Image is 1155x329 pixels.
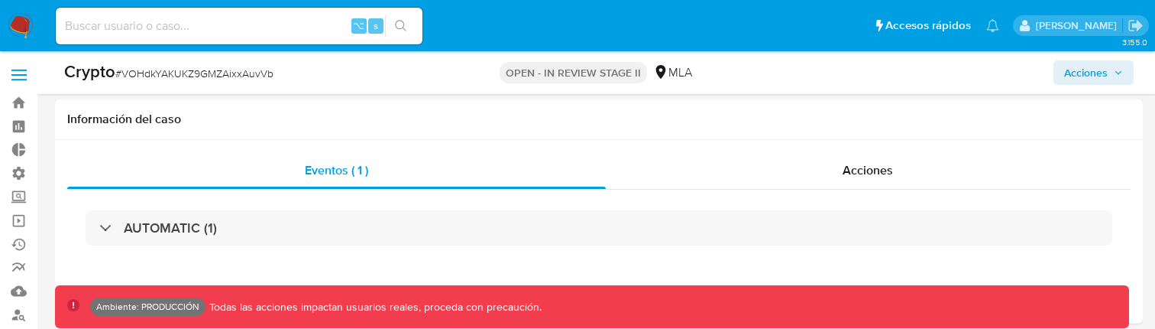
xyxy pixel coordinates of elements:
[986,19,999,32] a: Notificaciones
[115,66,273,81] span: # VOHdkYAKUKZ9GMZAixxAuvVb
[500,62,647,83] p: OPEN - IN REVIEW STAGE II
[86,210,1112,246] div: AUTOMATIC (1)
[1053,60,1134,85] button: Acciones
[96,304,199,310] p: Ambiente: PRODUCCIÓN
[305,161,368,179] span: Eventos ( 1 )
[374,18,378,33] span: s
[843,161,893,179] span: Acciones
[653,64,692,81] div: MLA
[64,59,115,83] b: Crypto
[124,220,217,236] h3: AUTOMATIC (1)
[205,300,542,314] p: Todas las acciones impactan usuarios reales, proceda con precaución.
[353,18,364,33] span: ⌥
[1127,18,1144,34] a: Salir
[56,16,422,36] input: Buscar usuario o caso...
[885,18,971,34] span: Accesos rápidos
[385,15,416,37] button: search-icon
[67,112,1131,127] h1: Información del caso
[1036,18,1122,33] p: ramiro.carbonell@mercadolibre.com.co
[1064,60,1108,85] span: Acciones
